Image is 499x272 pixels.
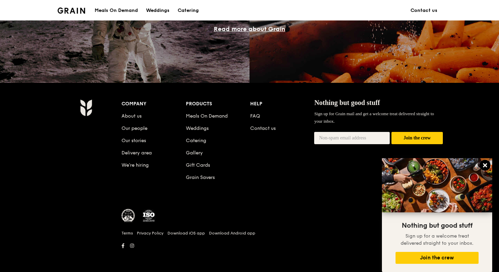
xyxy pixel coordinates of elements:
[186,99,250,109] div: Products
[186,125,209,131] a: Weddings
[122,113,142,119] a: About us
[391,132,443,145] button: Join the crew
[122,162,149,168] a: We’re hiring
[122,209,135,223] img: MUIS Halal Certified
[314,132,390,144] input: Non-spam email address
[122,230,133,236] a: Terms
[401,233,473,246] span: Sign up for a welcome treat delivered straight to your inbox.
[142,0,174,21] a: Weddings
[174,0,203,21] a: Catering
[250,99,315,109] div: Help
[396,252,479,264] button: Join the crew
[186,175,215,180] a: Grain Savers
[214,25,285,33] a: Read more about Grain
[480,160,490,171] button: Close
[406,0,441,21] a: Contact us
[146,0,170,21] div: Weddings
[80,99,92,116] img: Grain
[122,99,186,109] div: Company
[122,150,152,156] a: Delivery area
[250,113,260,119] a: FAQ
[95,0,138,21] div: Meals On Demand
[186,150,203,156] a: Gallery
[186,113,228,119] a: Meals On Demand
[53,251,446,256] h6: Revision
[209,230,255,236] a: Download Android app
[250,125,276,131] a: Contact us
[142,209,156,223] img: ISO Certified
[58,7,85,14] img: Grain
[122,138,146,143] a: Our stories
[402,222,472,230] span: Nothing but good stuff
[314,111,434,124] span: Sign up for Grain mail and get a welcome treat delivered straight to your inbox.
[186,138,206,143] a: Catering
[314,99,380,106] span: Nothing but good stuff
[137,230,163,236] a: Privacy Policy
[178,0,199,21] div: Catering
[122,125,147,131] a: Our people
[186,162,210,168] a: Gift Cards
[167,230,205,236] a: Download iOS app
[382,158,492,212] img: DSC07876-Edit02-Large.jpeg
